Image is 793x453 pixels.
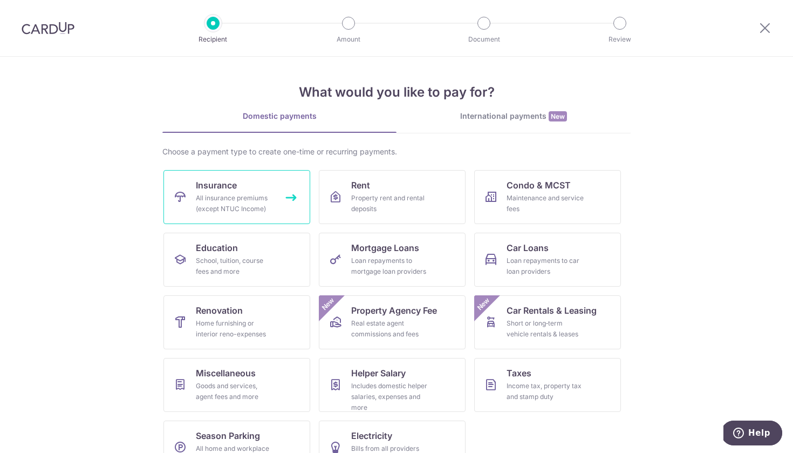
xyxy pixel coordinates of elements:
div: School, tuition, course fees and more [196,255,274,277]
div: Loan repayments to mortgage loan providers [351,255,429,277]
span: Rent [351,179,370,192]
span: Help [25,8,47,17]
a: RentProperty rent and rental deposits [319,170,466,224]
span: Insurance [196,179,237,192]
div: Maintenance and service fees [507,193,584,214]
span: New [319,295,337,313]
span: Taxes [507,367,531,380]
span: Renovation [196,304,243,317]
span: Car Rentals & Leasing [507,304,597,317]
span: New [549,111,567,121]
span: Property Agency Fee [351,304,437,317]
div: Includes domestic helper salaries, expenses and more [351,381,429,413]
a: Helper SalaryIncludes domestic helper salaries, expenses and more [319,358,466,412]
span: Education [196,241,238,254]
span: Mortgage Loans [351,241,419,254]
span: Miscellaneous [196,367,256,380]
img: CardUp [22,22,74,35]
div: Income tax, property tax and stamp duty [507,381,584,402]
a: Car Rentals & LeasingShort or long‑term vehicle rentals & leasesNew [474,295,621,349]
div: Property rent and rental deposits [351,193,429,214]
a: Property Agency FeeReal estate agent commissions and feesNew [319,295,466,349]
span: Condo & MCST [507,179,571,192]
div: Loan repayments to car loan providers [507,255,584,277]
p: Document [444,34,524,45]
p: Recipient [173,34,253,45]
a: Car LoansLoan repayments to car loan providers [474,233,621,287]
a: Mortgage LoansLoan repayments to mortgage loan providers [319,233,466,287]
span: Helper Salary [351,367,406,380]
a: MiscellaneousGoods and services, agent fees and more [163,358,310,412]
a: EducationSchool, tuition, course fees and more [163,233,310,287]
div: Domestic payments [162,111,396,121]
iframe: Opens a widget where you can find more information [723,421,782,448]
div: International payments [396,111,631,122]
a: RenovationHome furnishing or interior reno-expenses [163,295,310,349]
a: Condo & MCSTMaintenance and service fees [474,170,621,224]
span: Season Parking [196,429,260,442]
p: Review [580,34,660,45]
div: Short or long‑term vehicle rentals & leases [507,318,584,340]
div: All insurance premiums (except NTUC Income) [196,193,274,214]
p: Amount [309,34,388,45]
div: Choose a payment type to create one-time or recurring payments. [162,146,631,157]
div: Goods and services, agent fees and more [196,381,274,402]
h4: What would you like to pay for? [162,83,631,102]
span: Electricity [351,429,392,442]
a: InsuranceAll insurance premiums (except NTUC Income) [163,170,310,224]
div: Home furnishing or interior reno-expenses [196,318,274,340]
div: Real estate agent commissions and fees [351,318,429,340]
span: Car Loans [507,241,549,254]
a: TaxesIncome tax, property tax and stamp duty [474,358,621,412]
span: New [475,295,493,313]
